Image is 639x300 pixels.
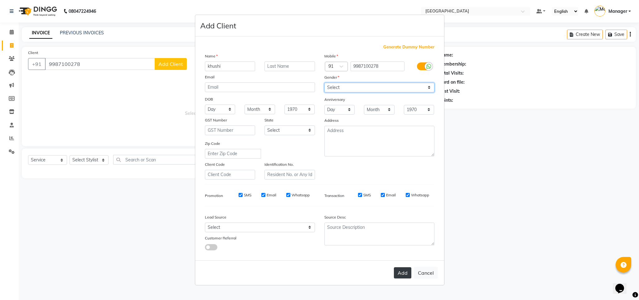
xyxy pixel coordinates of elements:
[205,53,218,59] label: Name
[292,192,310,198] label: Whatsapp
[324,118,339,123] label: Address
[324,97,345,102] label: Anniversary
[264,170,315,180] input: Resident No. or Any Id
[411,192,429,198] label: Whatsapp
[205,149,261,159] input: Enter Zip Code
[613,275,633,294] iframe: chat widget
[264,117,274,123] label: State
[244,192,251,198] label: SMS
[205,141,220,146] label: Zip Code
[351,61,404,71] input: Mobile
[264,162,294,167] label: Identification No.
[267,192,276,198] label: Email
[414,267,438,279] button: Cancel
[205,96,213,102] label: DOB
[205,61,255,71] input: First Name
[205,170,255,180] input: Client Code
[324,193,344,199] label: Transaction
[205,193,223,199] label: Promotion
[205,125,255,135] input: GST Number
[324,53,338,59] label: Mobile
[394,267,411,278] button: Add
[324,214,346,220] label: Source Desc
[205,214,226,220] label: Lead Source
[363,192,371,198] label: SMS
[324,75,339,80] label: Gender
[205,117,227,123] label: GST Number
[205,162,225,167] label: Client Code
[205,74,215,80] label: Email
[205,82,315,92] input: Email
[386,192,396,198] label: Email
[383,44,434,50] span: Generate Dummy Number
[200,20,236,31] h4: Add Client
[205,235,236,241] label: Customer Referral
[264,61,315,71] input: Last Name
